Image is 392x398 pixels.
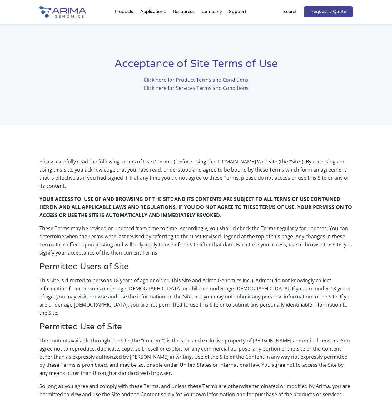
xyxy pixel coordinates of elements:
h3: Permitted Use of Site [39,322,353,337]
h3: Permitted Users of Site [39,262,353,276]
p: This Site is directed to persons 18 years of age or older. This Site and Arima Genomics Inc. (“Ar... [39,276,353,322]
h1: Acceptance of Site Terms of Use [39,57,353,76]
a: Click here for Services Terms and Conditions [144,85,249,91]
a: Click here for Product Terms and Conditions [144,76,248,83]
a: Request a Quote [304,6,353,17]
b: YOUR ACCESS TO, USE OF AND BROWSING OF THE SITE AND ITS CONTENTS ARE SUBJECT TO ALL TERMS OF USE ... [39,196,352,219]
p: The content available through the Site (the “Content”) is the sole and exclusive property of [PER... [39,337,353,382]
p: These Terms may be revised or updated from time to time. Accordingly, you should check the Terms ... [39,224,353,262]
p: Search [283,8,298,16]
p: Please carefully read the following Terms of Use (“Terms”) before using the [DOMAIN_NAME] Web sit... [39,158,353,195]
img: Arima-Genomics-logo [39,6,86,18]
